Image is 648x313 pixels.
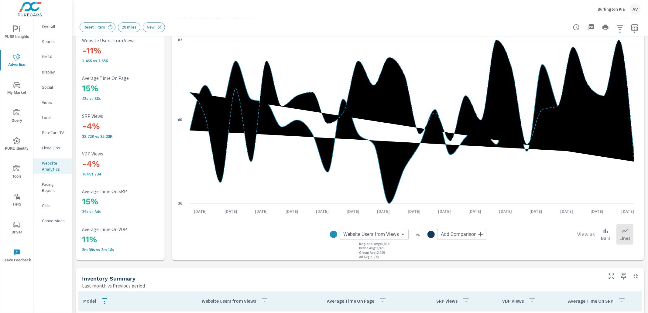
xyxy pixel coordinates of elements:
[82,38,162,43] p: Website Users from Views
[33,98,72,107] div: Video
[495,208,516,214] p: [DATE]
[42,145,67,151] p: Fixed Ops
[82,134,162,139] p: 33.72K vs 35.28K
[143,22,165,32] div: New
[190,208,211,214] p: [DATE]
[340,229,409,240] div: Website Users from Views
[585,21,597,33] button: "Export Report to PDF"
[312,208,333,214] p: [DATE]
[82,247,162,252] p: 3m 39s vs 3m 18s
[178,38,182,42] text: 83
[82,96,162,101] p: 43s vs 38s
[82,172,162,176] p: 704 vs 734
[82,83,162,94] h3: 15%
[2,193,31,208] span: Tier2
[2,221,31,236] span: Driver
[630,4,641,15] div: AV
[42,160,67,172] p: Website Analytics
[42,69,67,75] p: Display
[619,271,629,281] span: Save this to your personalized report
[82,46,162,56] h3: -11%
[441,231,477,237] span: Add Comparison
[42,23,67,29] p: Overall
[82,159,162,169] h3: -4%
[556,208,577,214] p: [DATE]
[342,208,364,214] p: [DATE]
[2,165,31,180] span: Tools
[0,18,33,270] div: nav menu
[607,271,616,281] button: Make Fullscreen
[82,282,145,289] p: Last month vs Previous period
[82,58,162,63] p: 1.46K vs 1.65K
[359,255,379,259] p: All Avg : 3,273
[2,53,31,68] span: Advertise
[359,246,384,250] p: Brand Avg : 2,929
[42,99,67,105] p: Video
[2,109,31,124] span: Query
[343,231,399,237] span: Website Users from Views
[82,234,162,245] h3: 11%
[82,113,162,119] p: SRP Views
[42,114,67,121] p: Local
[403,208,425,214] p: [DATE]
[82,189,162,194] p: Average Time On SRP
[33,67,72,77] div: Display
[82,196,162,207] h3: 15%
[33,158,72,174] div: Website Analytics
[33,216,72,225] div: Conversions
[359,250,385,255] p: Group Avg : 2,919
[82,226,162,232] p: Average Time On VDP
[33,37,72,46] div: Search
[42,84,67,90] p: Social
[178,118,182,122] text: 60
[465,208,486,214] p: [DATE]
[2,26,31,40] span: PURE Insights
[33,22,72,31] div: Overall
[599,21,612,33] button: Print Report
[143,25,158,29] span: New
[220,208,242,214] p: [DATE]
[577,231,595,237] h6: View as
[33,180,72,195] div: Pacing Report
[409,232,427,237] p: vs
[33,201,72,210] div: Calls
[568,298,613,304] p: Average Time On SRP
[80,22,115,32] div: Reset Filters
[33,52,72,61] div: PMAX
[42,181,67,193] p: Pacing Report
[42,130,67,136] p: PureCars TV
[586,208,608,214] p: [DATE]
[598,6,625,12] p: Burlington Kia
[251,208,272,214] p: [DATE]
[33,113,72,122] div: Local
[437,229,486,240] div: Add Comparison
[82,275,135,282] h5: Inventory Summary
[83,298,96,304] p: Model
[42,218,67,224] p: Conversions
[434,208,455,214] p: [DATE]
[436,298,458,304] p: SRP Views
[617,208,638,214] p: [DATE]
[42,39,67,45] p: Search
[2,81,31,96] span: My Market
[619,234,630,242] p: Lines
[281,208,303,214] p: [DATE]
[629,21,641,33] button: Select Date Range
[2,249,31,264] span: Leave Feedback
[601,234,610,242] p: Bars
[526,208,547,214] p: [DATE]
[118,25,140,29] span: 20 miles
[82,121,162,131] h3: -4%
[631,271,641,281] button: Minimize Widget
[42,202,67,209] p: Calls
[2,137,31,152] span: PURE Identity
[33,143,72,152] div: Fixed Ops
[359,242,389,246] p: Regional Avg : 3,804
[42,54,67,60] p: PMAX
[502,298,524,304] p: VDP Views
[82,75,162,81] p: Average Time On Page
[82,209,162,214] p: 39s vs 34s
[373,208,394,214] p: [DATE]
[202,298,256,304] p: Website Users from Views
[80,25,109,29] span: Reset Filters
